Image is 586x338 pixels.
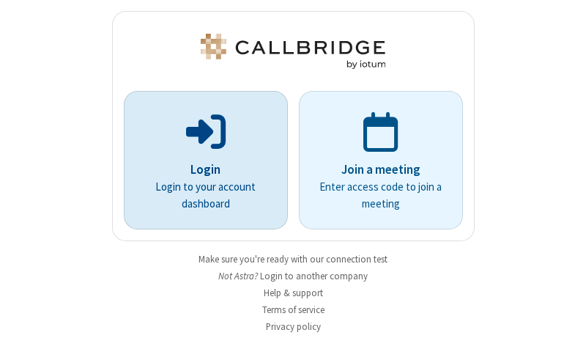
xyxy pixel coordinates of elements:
button: LoginLogin to your account dashboard [124,91,288,229]
button: Login to another company [260,269,368,283]
p: Enter access code to join a meeting [319,179,442,212]
a: Help & support [264,287,323,299]
p: Login [144,161,267,180]
img: Astra [198,34,388,69]
a: Privacy policy [266,320,321,333]
a: Make sure you're ready with our connection test [199,253,387,265]
p: Join a meeting [319,161,442,180]
a: Join a meetingEnter access code to join a meeting [299,91,463,229]
p: Login to your account dashboard [144,179,267,212]
li: Not Astra? [112,269,475,283]
a: Terms of service [262,304,324,316]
